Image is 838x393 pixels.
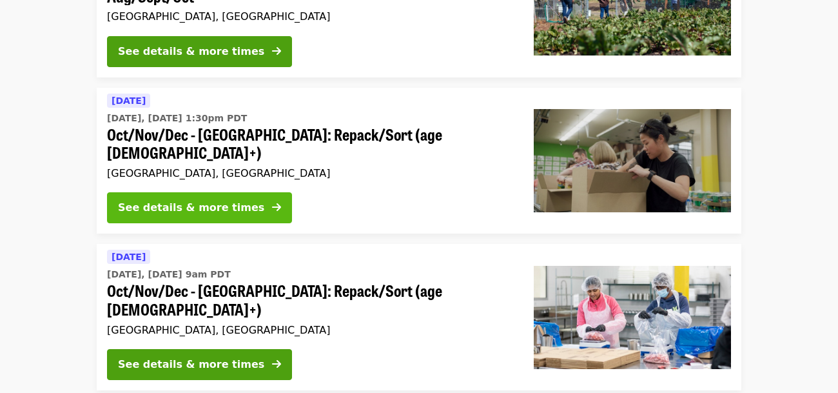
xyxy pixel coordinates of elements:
[107,281,513,319] span: Oct/Nov/Dec - [GEOGRAPHIC_DATA]: Repack/Sort (age [DEMOGRAPHIC_DATA]+)
[272,201,281,214] i: arrow-right icon
[107,167,513,179] div: [GEOGRAPHIC_DATA], [GEOGRAPHIC_DATA]
[272,358,281,370] i: arrow-right icon
[97,244,741,390] a: See details for "Oct/Nov/Dec - Beaverton: Repack/Sort (age 10+)"
[107,112,247,125] time: [DATE], [DATE] 1:30pm PDT
[107,349,292,380] button: See details & more times
[118,44,264,59] div: See details & more times
[107,10,513,23] div: [GEOGRAPHIC_DATA], [GEOGRAPHIC_DATA]
[118,357,264,372] div: See details & more times
[107,192,292,223] button: See details & more times
[107,268,231,281] time: [DATE], [DATE] 9am PDT
[107,125,513,163] span: Oct/Nov/Dec - [GEOGRAPHIC_DATA]: Repack/Sort (age [DEMOGRAPHIC_DATA]+)
[272,45,281,57] i: arrow-right icon
[118,200,264,216] div: See details & more times
[112,96,146,106] span: [DATE]
[534,109,731,212] img: Oct/Nov/Dec - Portland: Repack/Sort (age 8+) organized by Oregon Food Bank
[112,252,146,262] span: [DATE]
[107,324,513,336] div: [GEOGRAPHIC_DATA], [GEOGRAPHIC_DATA]
[107,36,292,67] button: See details & more times
[97,88,741,234] a: See details for "Oct/Nov/Dec - Portland: Repack/Sort (age 8+)"
[534,266,731,369] img: Oct/Nov/Dec - Beaverton: Repack/Sort (age 10+) organized by Oregon Food Bank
